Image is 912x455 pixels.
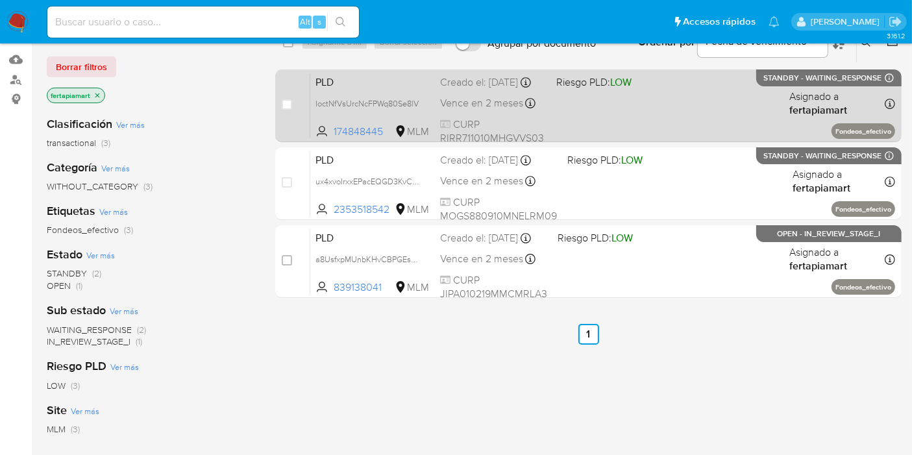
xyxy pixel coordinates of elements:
span: Accesos rápidos [683,15,756,29]
input: Buscar usuario o caso... [47,14,359,31]
p: fernando.ftapiamartinez@mercadolibre.com.mx [811,16,884,28]
a: Notificaciones [769,16,780,27]
button: search-icon [327,13,354,31]
a: Salir [889,15,902,29]
span: Alt [300,16,310,28]
span: 3.161.2 [887,31,906,41]
span: s [317,16,321,28]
